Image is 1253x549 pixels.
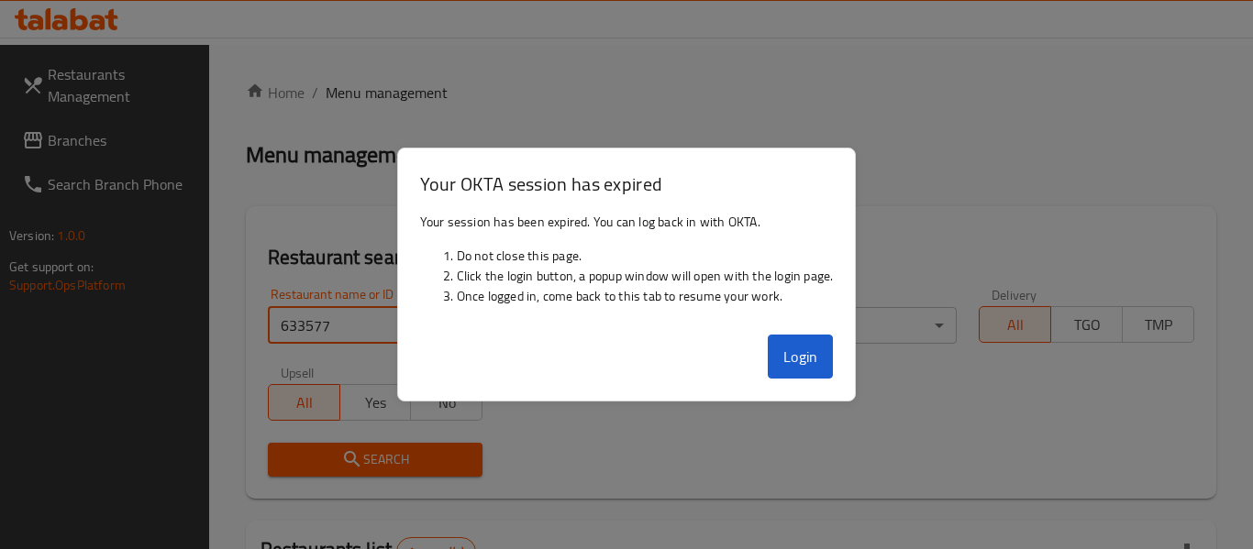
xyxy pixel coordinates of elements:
h3: Your OKTA session has expired [420,170,834,197]
li: Do not close this page. [457,246,834,266]
li: Once logged in, come back to this tab to resume your work. [457,286,834,306]
div: Your session has been expired. You can log back in with OKTA. [398,204,856,327]
li: Click the login button, a popup window will open with the login page. [457,266,834,286]
button: Login [768,335,834,379]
